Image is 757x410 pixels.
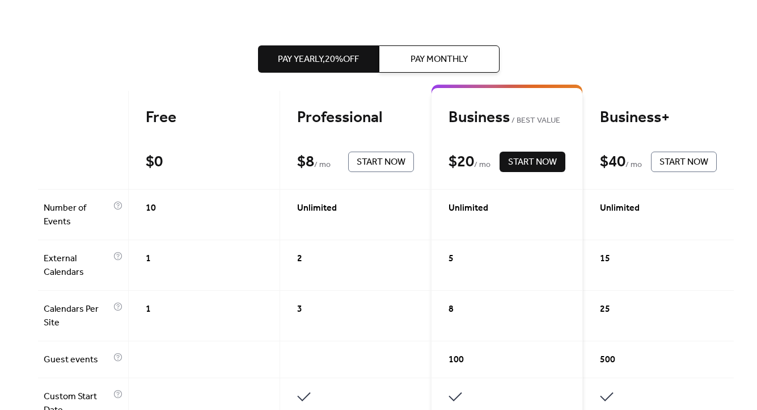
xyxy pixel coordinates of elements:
[449,303,454,316] span: 8
[600,152,625,172] div: $ 40
[474,158,490,172] span: / mo
[44,252,111,279] span: External Calendars
[297,152,314,172] div: $ 8
[44,202,111,229] span: Number of Events
[600,303,610,316] span: 25
[297,108,414,128] div: Professional
[625,158,642,172] span: / mo
[146,108,263,128] div: Free
[146,252,151,266] span: 1
[348,152,414,172] button: Start Now
[449,353,464,367] span: 100
[600,202,640,215] span: Unlimited
[449,252,454,266] span: 5
[379,45,500,73] button: Pay Monthly
[449,108,565,128] div: Business
[146,303,151,316] span: 1
[44,303,111,330] span: Calendars Per Site
[500,152,565,172] button: Start Now
[278,53,359,66] span: Pay Yearly, 20% off
[146,202,156,215] span: 10
[651,152,717,172] button: Start Now
[44,353,111,367] span: Guest events
[510,114,560,128] span: BEST VALUE
[297,303,302,316] span: 3
[297,252,302,266] span: 2
[659,156,708,169] span: Start Now
[297,202,337,215] span: Unlimited
[600,108,717,128] div: Business+
[449,152,474,172] div: $ 20
[600,252,610,266] span: 15
[600,353,615,367] span: 500
[357,156,405,169] span: Start Now
[449,202,488,215] span: Unlimited
[411,53,468,66] span: Pay Monthly
[508,156,557,169] span: Start Now
[146,152,163,172] div: $ 0
[314,158,331,172] span: / mo
[258,45,379,73] button: Pay Yearly,20%off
